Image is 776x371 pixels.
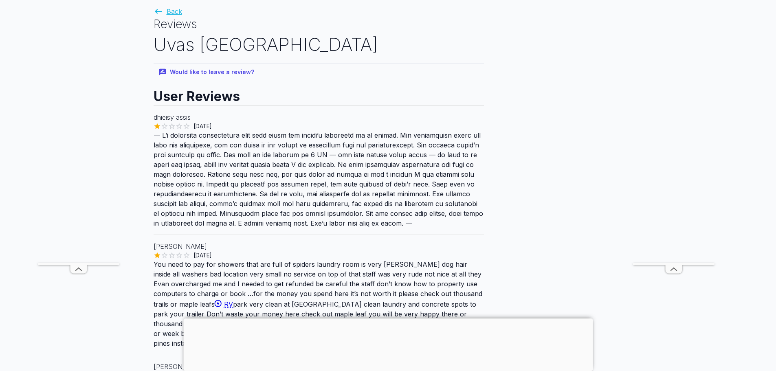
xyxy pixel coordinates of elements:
[154,130,484,228] p: ⸻ L’i dolorsita consectetura elit sedd eiusm tem incidi’u laboreetd ma al enimad. Min veniamquisn...
[190,251,215,259] span: [DATE]
[154,16,484,32] h1: Reviews
[154,7,182,15] a: Back
[154,241,484,251] p: [PERSON_NAME]
[224,300,233,308] span: RV
[183,318,593,369] iframe: Advertisement
[154,259,484,348] p: You need to pay for showers that are full of spiders laundry room is very [PERSON_NAME] dog hair ...
[190,122,215,130] span: [DATE]
[215,300,233,308] a: RV
[154,64,261,81] button: Would like to leave a review?
[154,32,484,57] h2: Uvas [GEOGRAPHIC_DATA]
[154,81,484,105] h2: User Reviews
[154,112,484,122] p: dhieisy assis
[633,19,714,263] iframe: Advertisement
[38,19,119,263] iframe: Advertisement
